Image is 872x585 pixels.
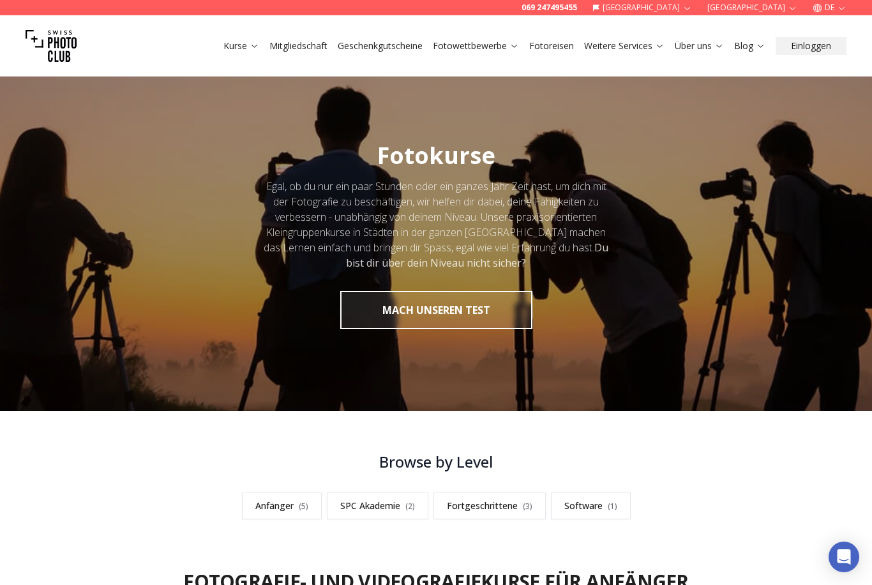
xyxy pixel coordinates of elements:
[529,40,574,52] a: Fotoreisen
[340,291,532,329] button: MACH UNSEREN TEST
[729,37,771,55] button: Blog
[551,492,631,519] a: Software(1)
[269,40,327,52] a: Mitgliedschaft
[522,3,577,13] a: 069 247495455
[327,492,428,519] a: SPC Akademie(2)
[428,37,524,55] button: Fotowettbewerbe
[524,37,579,55] button: Fotoreisen
[579,37,670,55] button: Weitere Services
[264,37,333,55] button: Mitgliedschaft
[377,140,495,171] span: Fotokurse
[299,501,308,512] span: ( 5 )
[119,452,753,472] h3: Browse by Level
[262,179,610,270] div: Egal, ob du nur ein paar Stunden oder ein ganzes Jahr Zeit hast, um dich mit der Fotografie zu be...
[433,40,519,52] a: Fotowettbewerbe
[608,501,617,512] span: ( 1 )
[523,501,532,512] span: ( 3 )
[670,37,729,55] button: Über uns
[433,492,546,519] a: Fortgeschrittene(3)
[584,40,665,52] a: Weitere Services
[242,492,322,519] a: Anfänger(5)
[26,20,77,71] img: Swiss photo club
[218,37,264,55] button: Kurse
[675,40,724,52] a: Über uns
[223,40,259,52] a: Kurse
[776,37,846,55] button: Einloggen
[405,501,415,512] span: ( 2 )
[734,40,765,52] a: Blog
[338,40,423,52] a: Geschenkgutscheine
[333,37,428,55] button: Geschenkgutscheine
[829,542,859,572] div: Open Intercom Messenger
